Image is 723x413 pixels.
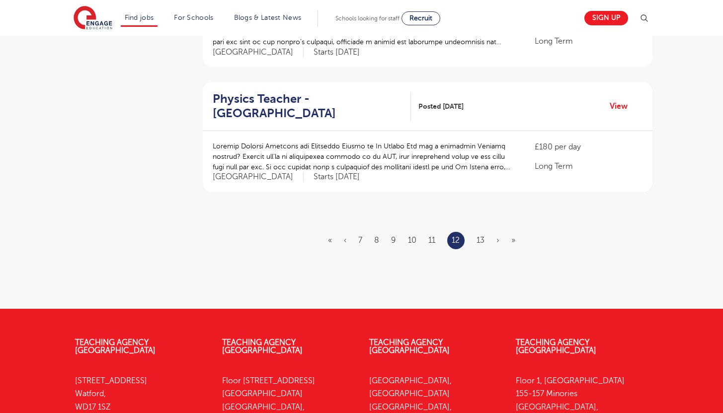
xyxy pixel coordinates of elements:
p: Long Term [535,160,642,172]
a: Teaching Agency [GEOGRAPHIC_DATA] [75,338,156,355]
span: Posted [DATE] [418,101,464,112]
p: £180 per day [535,141,642,153]
a: Next [496,236,499,245]
img: Engage Education [74,6,112,31]
span: Schools looking for staff [335,15,400,22]
span: Recruit [409,14,432,22]
a: 11 [428,236,435,245]
a: View [610,100,635,113]
p: Starts [DATE] [314,172,360,182]
a: 7 [358,236,362,245]
span: [GEOGRAPHIC_DATA] [213,172,304,182]
span: [GEOGRAPHIC_DATA] [213,47,304,58]
a: 10 [408,236,416,245]
a: Find jobs [125,14,154,21]
a: Blogs & Latest News [234,14,302,21]
a: Sign up [584,11,628,25]
a: Physics Teacher - [GEOGRAPHIC_DATA] [213,92,411,121]
a: 13 [477,236,484,245]
h2: Physics Teacher - [GEOGRAPHIC_DATA] [213,92,403,121]
p: Long Term [535,35,642,47]
p: Starts [DATE] [314,47,360,58]
a: Teaching Agency [GEOGRAPHIC_DATA] [369,338,450,355]
a: 12 [452,234,460,247]
a: For Schools [174,14,213,21]
a: 8 [374,236,379,245]
p: Loremip Dolorsi Ametcons adi Elitseddo Eiusmo te In Utlabo Etd mag a enimadmin Veniamq nostrud? E... [213,141,515,172]
a: Previous [344,236,346,245]
a: Teaching Agency [GEOGRAPHIC_DATA] [516,338,596,355]
a: First [328,236,332,245]
a: Last [511,236,515,245]
a: Teaching Agency [GEOGRAPHIC_DATA] [222,338,303,355]
a: 9 [391,236,396,245]
a: Recruit [402,11,440,25]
